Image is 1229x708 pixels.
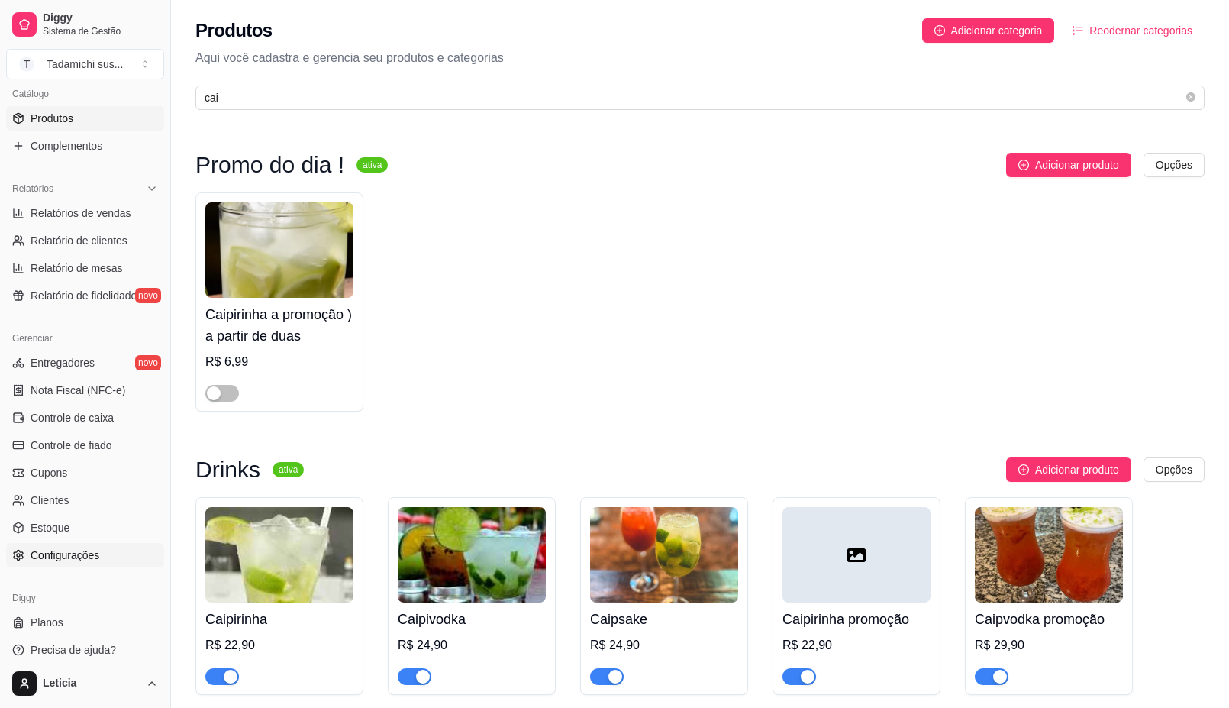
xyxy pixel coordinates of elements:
div: Tadamichi sus ... [47,57,123,72]
span: Configurações [31,548,99,563]
div: Gerenciar [6,326,164,351]
a: Relatórios de vendas [6,201,164,225]
span: plus-circle [1018,464,1029,475]
span: Complementos [31,138,102,154]
img: product-image [590,507,738,603]
span: plus-circle [1018,160,1029,170]
a: Estoque [6,516,164,540]
a: Relatório de fidelidadenovo [6,283,164,308]
a: Precisa de ajuda? [6,638,164,662]
span: Clientes [31,493,69,508]
a: Clientes [6,488,164,512]
span: close-circle [1186,91,1195,105]
a: Complementos [6,134,164,158]
a: Nota Fiscal (NFC-e) [6,378,164,402]
span: plus-circle [934,25,945,36]
div: R$ 6,99 [205,353,353,371]
img: product-image [398,507,546,603]
span: Planos [31,615,63,630]
span: Estoque [31,520,69,535]
h4: Caipsake [590,609,738,630]
p: Aqui você cadastra e gerencia seu produtos e categorias [195,49,1205,67]
span: Controle de fiado [31,438,112,453]
div: R$ 24,90 [590,636,738,655]
a: Controle de fiado [6,433,164,457]
h4: Caipirinha [205,609,353,630]
a: Relatório de clientes [6,228,164,253]
span: Relatórios [12,183,53,195]
div: R$ 22,90 [782,636,931,655]
span: Leticia [43,677,140,690]
span: Sistema de Gestão [43,25,158,37]
button: Opções [1144,153,1205,177]
span: Adicionar produto [1035,157,1119,173]
button: Select a team [6,49,164,79]
a: Controle de caixa [6,406,164,430]
span: Diggy [43,11,158,25]
sup: ativa [356,157,388,173]
div: Catálogo [6,82,164,106]
span: Relatório de mesas [31,260,123,276]
h4: Caipirinha promoção [782,609,931,630]
span: Relatório de fidelidade [31,288,137,303]
a: Entregadoresnovo [6,351,164,375]
img: product-image [205,507,353,603]
div: R$ 29,90 [975,636,1123,655]
sup: ativa [273,462,304,477]
span: close-circle [1186,92,1195,102]
button: Adicionar categoria [922,18,1055,43]
a: Cupons [6,461,164,485]
a: Relatório de mesas [6,256,164,280]
a: DiggySistema de Gestão [6,6,164,43]
span: Reodernar categorias [1089,22,1192,39]
span: Entregadores [31,355,95,370]
a: Configurações [6,543,164,567]
h3: Drinks [195,461,260,479]
span: Nota Fiscal (NFC-e) [31,383,125,398]
h4: Caipvodka promoção [975,609,1123,630]
button: Reodernar categorias [1060,18,1205,43]
h4: Caipivodka [398,609,546,630]
span: Adicionar categoria [951,22,1043,39]
button: Opções [1144,457,1205,482]
span: Produtos [31,111,73,126]
button: Leticia [6,665,164,702]
span: Relatório de clientes [31,233,127,248]
img: product-image [975,507,1123,603]
span: T [19,57,34,72]
h2: Produtos [195,18,273,43]
h4: Caipirinha a promoção ) a partir de duas [205,304,353,347]
a: Planos [6,610,164,635]
span: Precisa de ajuda? [31,642,116,658]
h3: Promo do dia ! [195,156,344,174]
a: Produtos [6,106,164,131]
span: Cupons [31,465,67,480]
span: Relatórios de vendas [31,205,131,221]
img: product-image [205,202,353,298]
input: Buscar por nome ou código do produto [205,89,1183,106]
span: Adicionar produto [1035,461,1119,478]
span: Opções [1156,461,1192,478]
span: Controle de caixa [31,410,114,425]
button: Adicionar produto [1006,457,1131,482]
span: Opções [1156,157,1192,173]
div: R$ 24,90 [398,636,546,655]
span: ordered-list [1073,25,1083,36]
div: R$ 22,90 [205,636,353,655]
div: Diggy [6,586,164,610]
button: Adicionar produto [1006,153,1131,177]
